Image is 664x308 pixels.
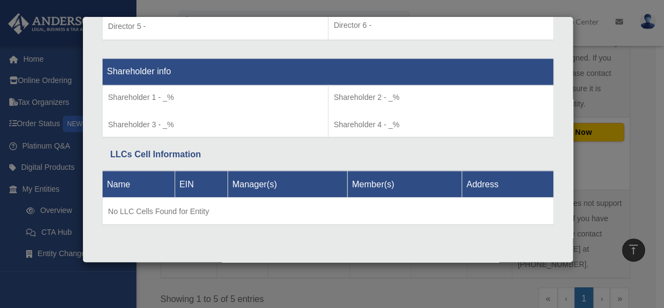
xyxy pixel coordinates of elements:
[110,146,546,162] div: LLCs Cell Information
[108,117,322,131] p: Shareholder 3 - _%
[462,170,553,197] th: Address
[103,197,554,224] td: No LLC Cells Found for Entity
[175,170,228,197] th: EIN
[103,58,554,85] th: Shareholder info
[334,117,548,131] p: Shareholder 4 - _%
[228,170,348,197] th: Manager(s)
[103,170,175,197] th: Name
[334,91,548,104] p: Shareholder 2 - _%
[348,170,462,197] th: Member(s)
[108,91,322,104] p: Shareholder 1 - _%
[334,19,548,32] p: Director 6 -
